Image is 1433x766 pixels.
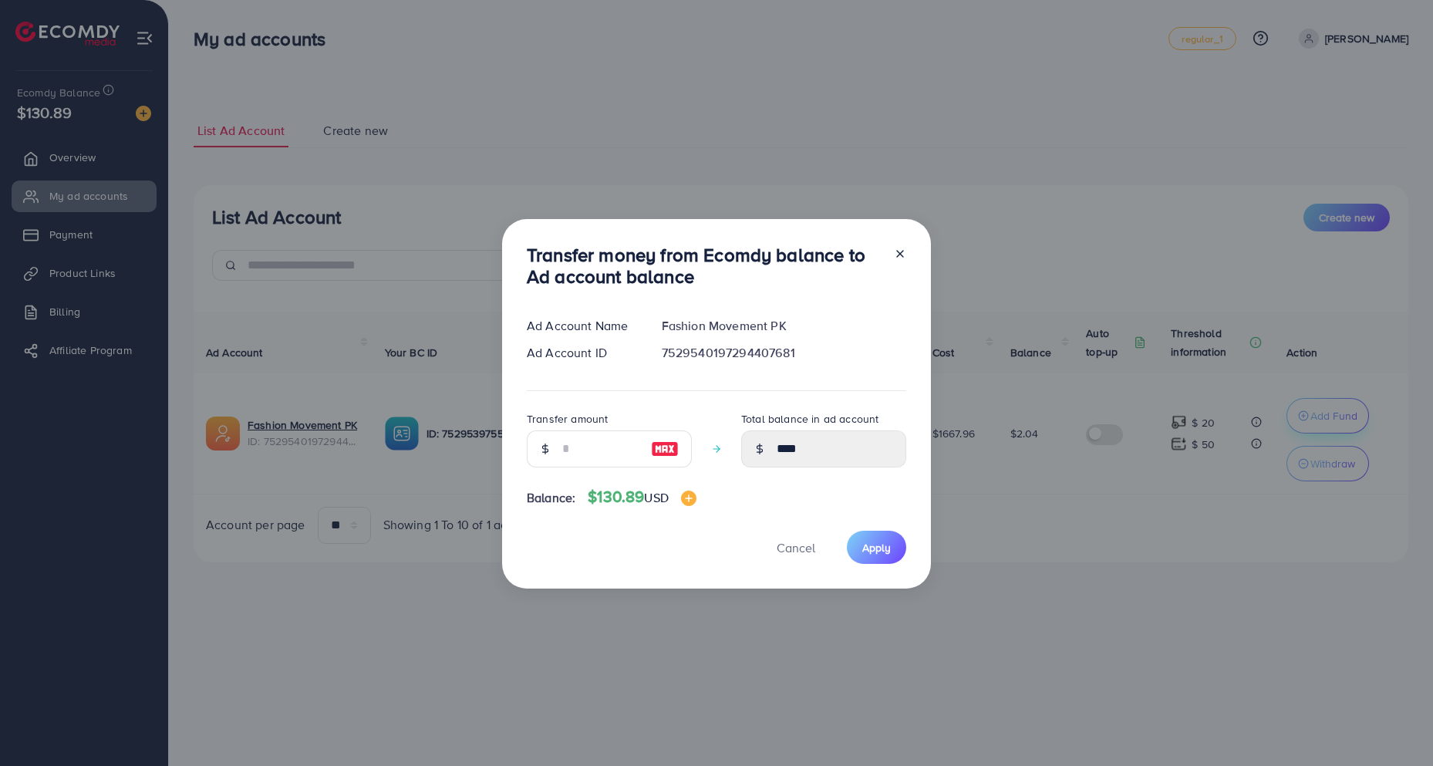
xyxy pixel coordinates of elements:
div: Fashion Movement PK [649,317,919,335]
img: image [651,440,679,458]
label: Total balance in ad account [741,411,878,427]
div: Ad Account Name [514,317,649,335]
span: USD [644,489,668,506]
label: Transfer amount [527,411,608,427]
div: 7529540197294407681 [649,344,919,362]
h4: $130.89 [588,488,696,507]
span: Balance: [527,489,575,507]
div: Ad Account ID [514,344,649,362]
span: Apply [862,540,891,555]
iframe: Chat [1367,697,1421,754]
span: Cancel [777,539,815,556]
h3: Transfer money from Ecomdy balance to Ad account balance [527,244,882,289]
button: Cancel [757,531,835,564]
img: image [681,491,696,506]
button: Apply [847,531,906,564]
